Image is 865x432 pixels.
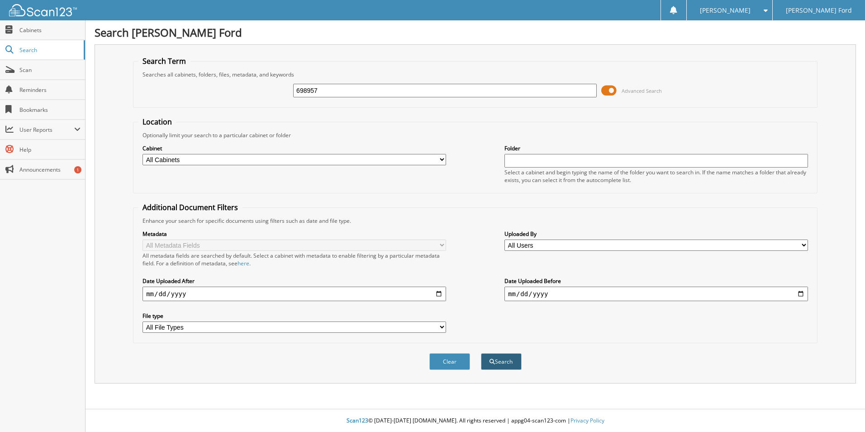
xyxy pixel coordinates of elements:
div: © [DATE]-[DATE] [DOMAIN_NAME]. All rights reserved | appg04-scan123-com | [86,410,865,432]
div: 1 [74,166,81,173]
legend: Additional Document Filters [138,202,242,212]
label: Cabinet [143,144,446,152]
legend: Location [138,117,176,127]
label: Uploaded By [504,230,808,238]
a: Privacy Policy [570,417,604,424]
span: Search [19,46,79,54]
span: [PERSON_NAME] Ford [786,8,852,13]
input: end [504,287,808,301]
div: Select a cabinet and begin typing the name of the folder you want to search in. If the name match... [504,168,808,184]
label: Folder [504,144,808,152]
button: Search [481,353,522,370]
span: Cabinets [19,26,81,34]
span: Scan [19,66,81,74]
label: Metadata [143,230,446,238]
button: Clear [429,353,470,370]
span: [PERSON_NAME] [700,8,751,13]
span: Announcements [19,166,81,173]
label: Date Uploaded After [143,277,446,285]
h1: Search [PERSON_NAME] Ford [95,25,856,40]
label: File type [143,312,446,320]
div: All metadata fields are searched by default. Select a cabinet with metadata to enable filtering b... [143,252,446,267]
span: Help [19,146,81,154]
span: Scan123 [347,417,368,424]
a: here [238,259,249,267]
span: Advanced Search [622,87,662,94]
span: Bookmarks [19,106,81,114]
img: scan123-logo-white.svg [9,4,77,16]
div: Enhance your search for specific documents using filters such as date and file type. [138,217,813,225]
span: User Reports [19,126,74,134]
div: Searches all cabinets, folders, files, metadata, and keywords [138,71,813,78]
div: Optionally limit your search to a particular cabinet or folder [138,131,813,139]
label: Date Uploaded Before [504,277,808,285]
span: Reminders [19,86,81,94]
input: start [143,287,446,301]
legend: Search Term [138,56,190,66]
